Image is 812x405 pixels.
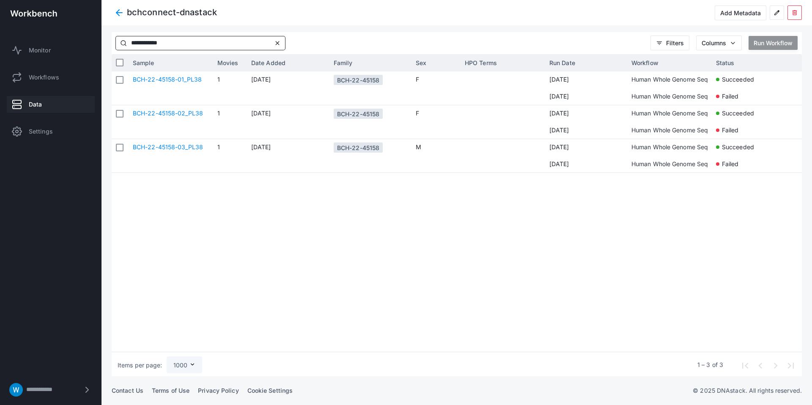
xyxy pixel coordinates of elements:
[7,123,95,140] a: Settings
[416,71,456,88] span: F
[693,386,802,395] p: © 2025 DNAstack. All rights reserved.
[656,40,663,47] span: filter_list
[334,59,353,66] span: Family
[549,59,575,66] span: Run Date
[722,71,754,87] span: Succeeded
[549,156,623,172] span: [DATE]
[787,5,802,20] button: delete
[272,38,283,48] button: Clear input
[722,122,739,138] span: Failed
[217,59,239,66] span: Movies
[782,357,798,372] button: Last page
[631,139,767,155] span: Human Whole Genome Sequencing (HiFi Solves)
[549,139,623,156] span: [DATE]
[631,156,767,172] span: Human Whole Genome Sequencing (HiFi Solves)
[251,71,325,88] span: [DATE]
[7,69,95,86] a: Workflows
[337,106,379,122] div: BCH-22-45158
[631,71,767,87] span: Human Whole Genome Sequencing (HiFi Solves)
[549,71,623,88] span: [DATE]
[722,156,739,172] span: Failed
[697,361,723,369] div: 1 – 3 of 3
[715,5,766,20] button: Add Metadata
[29,127,53,136] span: Settings
[770,5,784,20] button: edit
[416,139,456,156] span: M
[737,357,752,372] button: First page
[465,59,497,66] span: HPO Terms
[549,88,623,105] span: [DATE]
[112,387,143,394] a: Contact Us
[416,59,426,66] span: Sex
[29,46,51,55] span: Monitor
[722,139,754,155] span: Succeeded
[631,59,658,66] span: Workflow
[7,96,95,113] a: Data
[716,59,735,66] span: Status
[720,9,761,16] div: Add Metadata
[749,36,798,50] button: Run Workflow
[29,100,42,109] span: Data
[337,72,379,88] div: BCH-22-45158
[696,36,742,50] button: Columns
[7,42,95,59] a: Monitor
[133,143,203,151] a: BCH-22-45158-03_PL38
[133,76,202,83] a: BCH-22-45158-01_PL38
[337,140,379,156] div: BCH-22-45158
[251,59,285,66] span: Date Added
[702,39,726,47] span: Columns
[416,105,456,122] span: F
[722,105,754,121] span: Succeeded
[247,387,293,394] a: Cookie Settings
[133,109,203,117] a: BCH-22-45158-02_PL38
[754,39,793,47] div: Run Workflow
[549,105,623,122] span: [DATE]
[217,71,243,88] span: 1
[774,9,780,16] span: edit
[631,122,767,138] span: Human Whole Genome Sequencing (HiFi Solves)
[752,357,767,372] button: Previous page
[133,59,154,66] span: Sample
[29,73,59,82] span: Workflows
[549,122,623,139] span: [DATE]
[198,387,239,394] a: Privacy Policy
[127,8,217,17] div: bchconnect-dnastack
[217,139,243,156] span: 1
[631,88,767,104] span: Human Whole Genome Sequencing (HiFi Solves)
[152,387,189,394] a: Terms of Use
[251,105,325,122] span: [DATE]
[767,357,782,372] button: Next page
[217,105,243,122] span: 1
[631,105,767,121] span: Human Whole Genome Sequencing (HiFi Solves)
[722,88,739,104] span: Failed
[251,139,325,156] span: [DATE]
[791,9,798,16] span: delete
[650,36,689,50] button: filter_listFilters
[10,10,57,17] img: workbench-logo-white.svg
[666,39,684,47] span: Filters
[118,361,162,369] div: Items per page:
